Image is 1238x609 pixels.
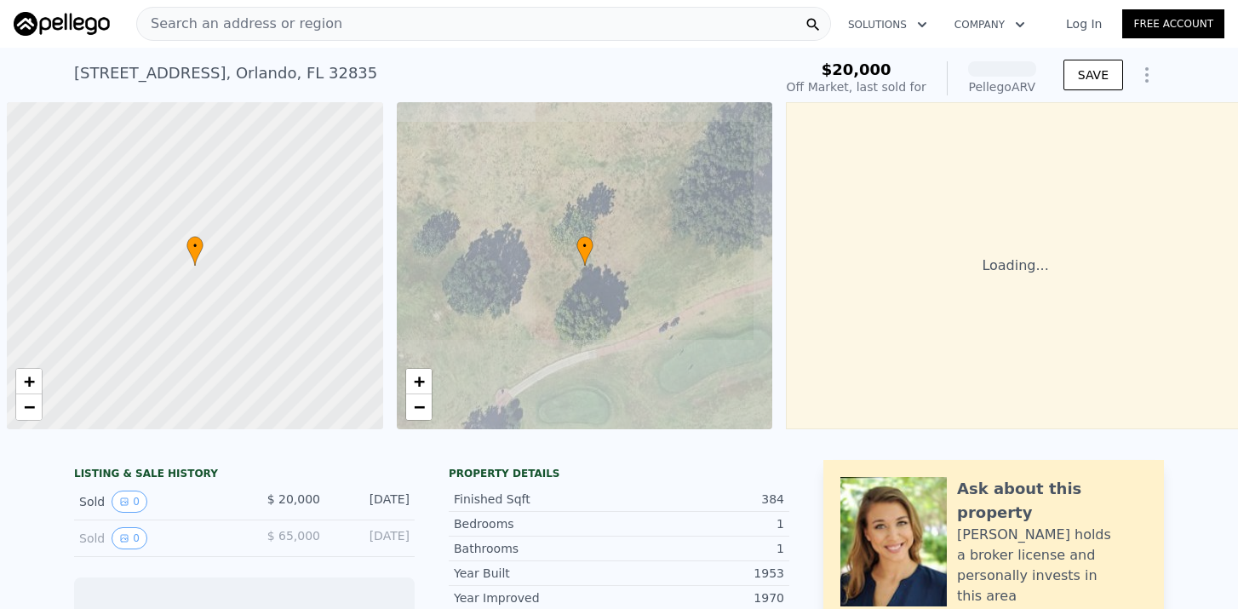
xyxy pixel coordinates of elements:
[822,60,891,78] span: $20,000
[454,565,619,582] div: Year Built
[16,369,42,394] a: Zoom in
[619,491,784,508] div: 384
[454,540,619,557] div: Bathrooms
[74,61,377,85] div: [STREET_ADDRESS] , Orlando , FL 32835
[137,14,342,34] span: Search an address or region
[16,394,42,420] a: Zoom out
[24,371,35,392] span: +
[1130,58,1164,92] button: Show Options
[112,527,147,549] button: View historical data
[267,529,320,543] span: $ 65,000
[112,491,147,513] button: View historical data
[957,477,1147,525] div: Ask about this property
[834,9,941,40] button: Solutions
[941,9,1039,40] button: Company
[454,589,619,606] div: Year Improved
[79,527,231,549] div: Sold
[619,589,784,606] div: 1970
[449,467,789,480] div: Property details
[1046,15,1122,32] a: Log In
[413,371,424,392] span: +
[14,12,110,36] img: Pellego
[619,565,784,582] div: 1953
[576,236,593,266] div: •
[334,527,410,549] div: [DATE]
[24,396,35,417] span: −
[968,78,1036,95] div: Pellego ARV
[79,491,231,513] div: Sold
[619,540,784,557] div: 1
[787,78,926,95] div: Off Market, last sold for
[454,491,619,508] div: Finished Sqft
[334,491,410,513] div: [DATE]
[957,525,1147,606] div: [PERSON_NAME] holds a broker license and personally invests in this area
[454,515,619,532] div: Bedrooms
[267,492,320,506] span: $ 20,000
[74,467,415,484] div: LISTING & SALE HISTORY
[576,238,593,254] span: •
[1063,60,1123,90] button: SAVE
[619,515,784,532] div: 1
[406,394,432,420] a: Zoom out
[186,238,203,254] span: •
[186,236,203,266] div: •
[406,369,432,394] a: Zoom in
[413,396,424,417] span: −
[1122,9,1224,38] a: Free Account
